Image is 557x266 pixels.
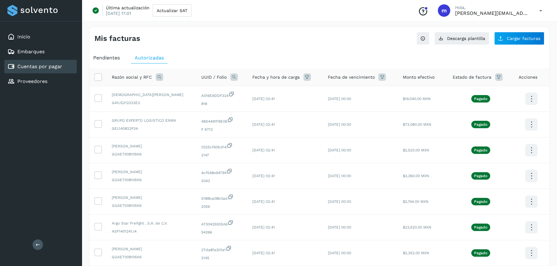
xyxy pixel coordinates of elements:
span: [PERSON_NAME] [112,195,191,200]
p: Pagado [474,174,487,178]
span: [DATE] 00:00 [328,97,351,101]
span: 54266 [201,229,242,235]
span: [DATE] 00:00 [328,225,351,229]
span: Acciones [518,74,537,81]
span: UUID / Folio [201,74,227,81]
span: $2,744.00 MXN [403,199,428,204]
span: GOAE7008105K6 [112,151,191,157]
p: manuel+support@solvento.mx [455,10,529,16]
span: 2056 [201,204,242,209]
span: [PERSON_NAME] [112,246,191,252]
div: Embarques [4,45,77,59]
span: 2145 [201,255,242,261]
span: Descarga plantilla [447,36,485,41]
span: A730425935A6 [201,220,242,227]
span: Argo Star Freifght , S.A. de C.V. [112,220,191,226]
span: [PERSON_NAME] [112,169,191,175]
span: A016E9DDF324 [201,91,242,98]
span: Fecha de vencimiento [328,74,375,81]
span: 818 [201,101,242,107]
span: [DATE] 00:00 [328,251,351,255]
span: $73,080.00 MXN [403,122,431,127]
span: $2,520.00 MXN [403,148,429,152]
button: Descarga plantilla [434,32,489,45]
div: Inicio [4,30,77,44]
p: Pagado [474,122,487,127]
span: [DATE] 02:41 [252,225,275,229]
span: [DATE] 02:41 [252,199,275,204]
div: Proveedores [4,75,77,88]
a: Embarques [17,49,45,55]
span: Fecha y hora de carga [252,74,300,81]
span: Pendientes [93,55,120,61]
p: Pagado [474,148,487,152]
p: Pagado [474,199,487,204]
span: F 6712 [201,127,242,132]
span: [DATE] 02:41 [252,122,275,127]
span: [DATE] 00:00 [328,174,351,178]
span: GRUPO EXPERTO LOGISTICO ENMA [112,118,191,123]
span: GOAE7008105K6 [112,254,191,260]
span: 4cf548e94794 [201,168,242,176]
span: 2147 [201,152,242,158]
a: Cuentas por pagar [17,63,62,69]
span: [DATE] 02:41 [252,251,275,255]
p: Pagado [474,97,487,101]
h4: Mis facturas [94,34,140,43]
span: GAYJ5212233E3 [112,100,191,106]
span: Razón social y RFC [112,74,152,81]
span: [DATE] 00:00 [328,122,351,127]
a: Proveedores [17,78,47,84]
span: Estado de factura [453,74,491,81]
span: GOAE7008105K6 [112,203,191,208]
span: 5188ba08b0ad [201,194,242,201]
div: Cuentas por pagar [4,60,77,73]
p: Hola, [455,5,529,10]
button: Cargar facturas [494,32,544,45]
span: [DATE] 00:00 [328,148,351,152]
span: GEL140822P34 [112,126,191,131]
span: [DATE] 02:41 [252,148,275,152]
span: 4B54491F9E06 [201,117,242,124]
span: [DATE] 00:00 [328,199,351,204]
span: Cargar facturas [507,36,540,41]
span: $2,352.00 MXN [403,251,429,255]
span: $3,360.00 MXN [403,174,429,178]
span: [DATE] 02:41 [252,97,275,101]
p: Última actualización [106,5,150,11]
span: [DEMOGRAPHIC_DATA][PERSON_NAME] [112,92,191,98]
span: ASF1401241J4 [112,229,191,234]
span: Actualizar SAT [157,8,187,13]
span: Monto efectivo [403,74,434,81]
p: Pagado [474,225,487,229]
a: Inicio [17,34,30,40]
span: $19,040.00 MXN [403,97,430,101]
span: $23,520.00 MXN [403,225,431,229]
button: Actualizar SAT [153,4,191,17]
span: 2043 [201,178,242,184]
span: GOAE7008105K6 [112,177,191,183]
span: [PERSON_NAME] [112,143,191,149]
span: 0325cf60bd14 [201,142,242,150]
p: [DATE] 17:01 [106,11,131,16]
p: Pagado [474,251,487,255]
span: Autorizadas [135,55,164,61]
span: 37da8fa301a1 [201,245,242,253]
span: [DATE] 02:41 [252,174,275,178]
